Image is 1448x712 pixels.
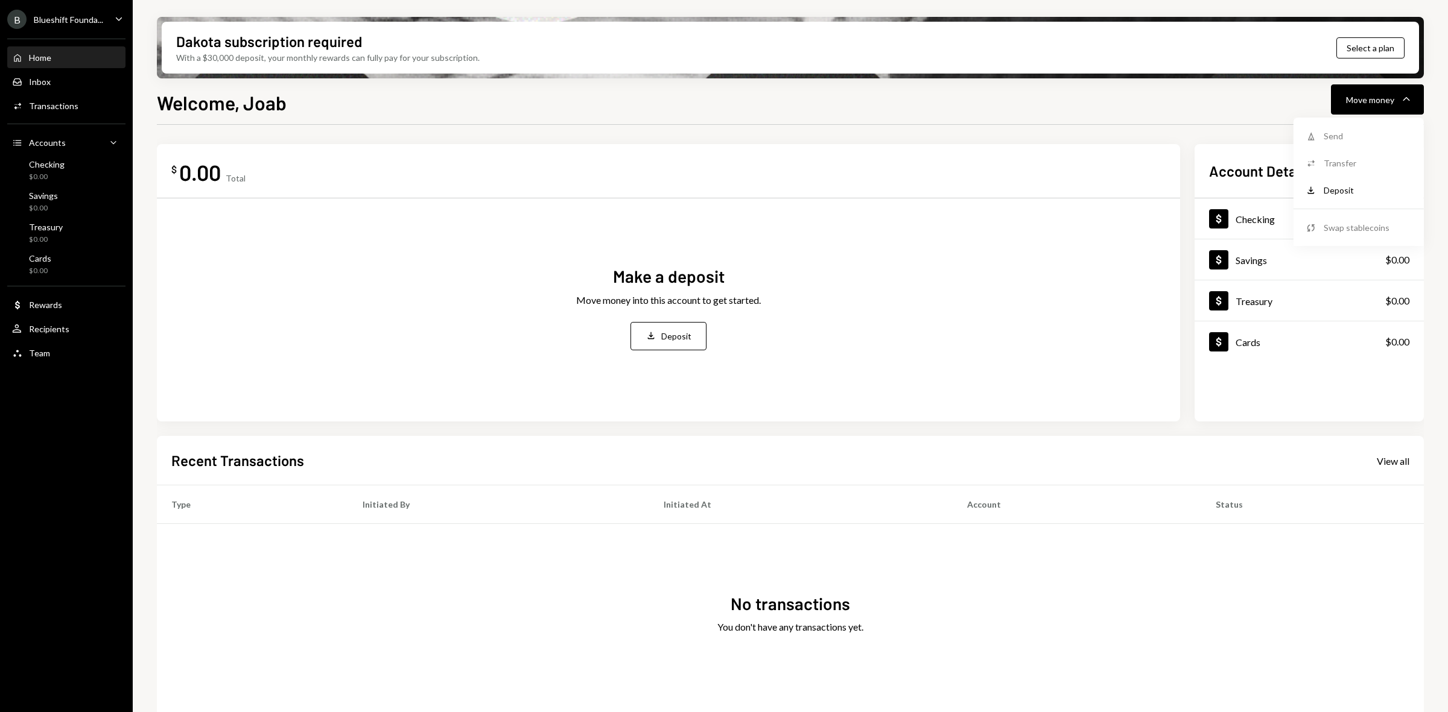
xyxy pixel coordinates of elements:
a: Transactions [7,95,125,116]
button: Move money [1331,84,1424,115]
div: You don't have any transactions yet. [717,620,863,634]
a: Accounts [7,131,125,153]
div: $0.00 [29,172,65,182]
a: Recipients [7,318,125,339]
th: Type [157,485,348,524]
div: Recipients [29,324,69,334]
div: Make a deposit [613,265,725,288]
a: Cards$0.00 [7,250,125,279]
a: Savings$0.00 [7,187,125,216]
div: View all [1377,455,1409,467]
div: Cards [29,253,51,263]
a: Home [7,46,125,68]
a: Team [7,342,125,364]
th: Status [1201,485,1424,524]
a: Rewards [7,294,125,315]
div: Move money into this account to get started. [576,293,761,307]
button: Deposit [630,322,707,350]
a: Checking$0.00 [7,156,125,184]
a: Inbox [7,71,125,92]
div: Savings [29,191,58,201]
div: Send [1324,130,1412,142]
div: $0.00 [29,203,58,213]
div: Cards [1236,336,1260,348]
div: Move money [1346,93,1394,106]
th: Initiated At [649,485,953,524]
th: Account [953,485,1201,524]
div: Inbox [29,77,51,87]
div: Deposit [1324,184,1412,197]
div: No transactions [731,592,850,616]
div: $ [171,163,177,175]
div: Dakota subscription required [176,31,362,51]
div: $0.00 [1385,253,1409,267]
a: Savings$0.00 [1195,239,1424,280]
div: Checking [1236,213,1275,225]
div: $0.00 [1385,335,1409,349]
div: Total [226,173,246,183]
div: Transfer [1324,157,1412,169]
div: Checking [29,159,65,169]
h1: Welcome, Joab [157,90,287,115]
div: Treasury [29,222,63,232]
div: Blueshift Founda... [34,14,103,25]
th: Initiated By [348,485,649,524]
button: Select a plan [1336,37,1405,58]
h2: Account Details [1209,161,1311,181]
a: Checking$0.00 [1195,198,1424,239]
a: Treasury$0.00 [1195,280,1424,321]
a: Cards$0.00 [1195,321,1424,362]
div: Swap stablecoins [1324,221,1412,234]
div: 0.00 [179,159,221,186]
div: Treasury [1236,295,1272,307]
a: View all [1377,454,1409,467]
div: With a $30,000 deposit, your monthly rewards can fully pay for your subscription. [176,51,480,64]
div: $0.00 [29,235,63,245]
div: $0.00 [1385,294,1409,308]
div: Transactions [29,101,78,111]
a: Treasury$0.00 [7,218,125,247]
div: Rewards [29,300,62,310]
h2: Recent Transactions [171,450,304,470]
div: Team [29,348,50,358]
div: Deposit [661,330,691,342]
div: Home [29,52,51,63]
div: Accounts [29,137,66,148]
div: $0.00 [29,266,51,276]
div: B [7,10,27,29]
div: Savings [1236,254,1267,266]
